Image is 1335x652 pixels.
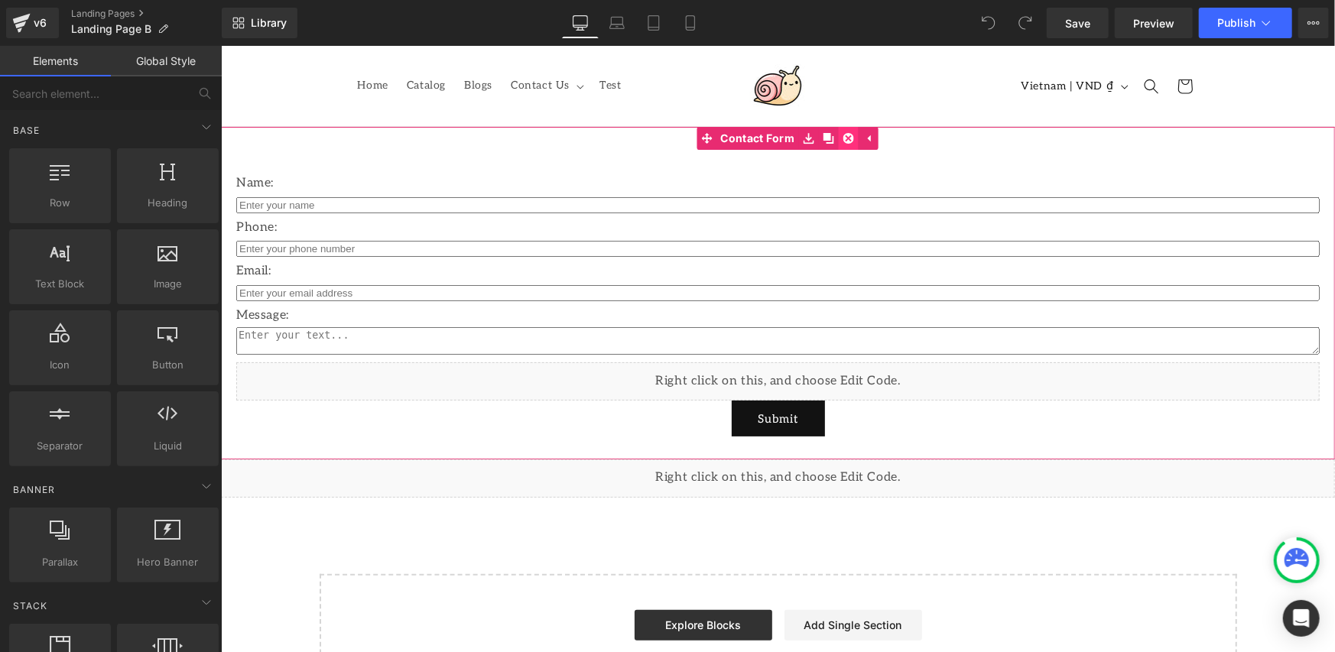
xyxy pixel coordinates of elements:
button: Publish [1199,8,1292,38]
p: Email: [15,215,1099,237]
button: Vietnam | VND ₫ [791,26,914,55]
span: Save [1065,15,1090,31]
div: v6 [31,13,50,33]
a: Landing Pages [71,8,222,20]
button: Undo [973,8,1004,38]
span: Parallax [14,554,106,570]
p: Name: [15,127,1099,149]
span: Catalog [186,33,225,47]
a: Add Single Section [564,564,701,595]
a: Delete Module [617,81,637,104]
button: Submit [511,355,604,391]
span: Icon [14,357,106,373]
a: Blogs [234,24,281,56]
span: Heading [122,195,214,211]
span: Base [11,123,41,138]
span: Stack [11,598,49,613]
span: Blogs [243,33,271,47]
span: Button [122,357,214,373]
span: Test [378,33,400,47]
a: Desktop [562,8,599,38]
span: Home [137,33,167,47]
input: Enter your name [15,151,1099,167]
a: Preview [1115,8,1193,38]
a: Save module [577,81,597,104]
a: Clone Module [597,81,617,104]
span: Contact Form [496,81,578,104]
span: Vietnam | VND ₫ [801,32,893,48]
a: Tablet [635,8,672,38]
a: v6 [6,8,59,38]
span: Image [122,276,214,292]
a: Home [128,24,177,56]
span: Row [14,195,106,211]
div: Open Intercom Messenger [1283,600,1320,637]
span: Preview [1133,15,1174,31]
summary: Search [914,24,947,57]
span: Text Block [14,276,106,292]
span: Publish [1217,17,1255,29]
span: Separator [14,438,106,454]
button: More [1298,8,1329,38]
button: Redo [1010,8,1041,38]
input: Enter your email address [15,239,1099,255]
input: Enter your phone number [15,195,1099,211]
a: Test [369,24,409,56]
a: Global Style [111,46,222,76]
a: Mobile [672,8,709,38]
a: Explore Blocks [414,564,551,595]
span: Liquid [122,438,214,454]
summary: Contact Us [281,24,369,56]
p: Message: [15,259,1099,281]
span: Contact Us [290,33,349,47]
span: Hero Banner [122,554,214,570]
p: Phone: [15,171,1099,193]
span: Library [251,16,287,30]
a: Expand / Collapse [637,81,657,104]
a: Laptop [599,8,635,38]
span: Banner [11,482,57,497]
a: New Library [222,8,297,38]
img: gemcommerce-cs-dzung [523,6,592,75]
a: Catalog [177,24,234,56]
span: Landing Page B [71,23,151,35]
